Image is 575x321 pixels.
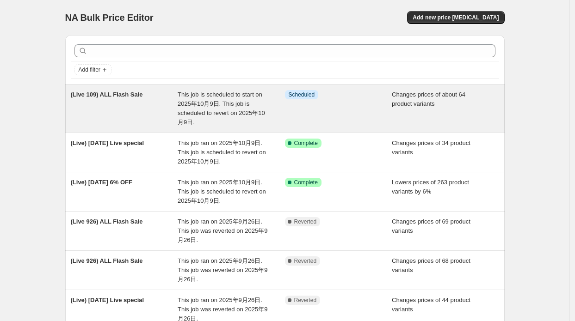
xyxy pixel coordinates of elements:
[71,257,143,264] span: (Live 926) ALL Flash Sale
[407,11,504,24] button: Add new price [MEDICAL_DATA]
[294,179,318,186] span: Complete
[392,179,469,195] span: Lowers prices of 263 product variants by 6%
[294,139,318,147] span: Complete
[74,64,111,75] button: Add filter
[71,218,143,225] span: (Live 926) ALL Flash Sale
[289,91,315,98] span: Scheduled
[178,257,267,283] span: This job ran on 2025年9月26日. This job was reverted on 2025年9月26日.
[392,257,470,273] span: Changes prices of 68 product variants
[392,218,470,234] span: Changes prices of 69 product variants
[392,139,470,156] span: Changes prices of 34 product variants
[413,14,499,21] span: Add new price [MEDICAL_DATA]
[71,179,132,186] span: (Live) [DATE] 6% OFF
[178,91,265,126] span: This job is scheduled to start on 2025年10月9日. This job is scheduled to revert on 2025年10月9日.
[71,297,144,303] span: (Live) [DATE] Live special
[65,12,154,23] span: NA Bulk Price Editor
[71,139,144,146] span: (Live) [DATE] Live special
[294,218,317,225] span: Reverted
[178,139,266,165] span: This job ran on 2025年10月9日. This job is scheduled to revert on 2025年10月9日.
[178,179,266,204] span: This job ran on 2025年10月9日. This job is scheduled to revert on 2025年10月9日.
[294,257,317,265] span: Reverted
[294,297,317,304] span: Reverted
[178,218,267,243] span: This job ran on 2025年9月26日. This job was reverted on 2025年9月26日.
[392,297,470,313] span: Changes prices of 44 product variants
[79,66,100,73] span: Add filter
[71,91,143,98] span: (Live 109) ALL Flash Sale
[392,91,465,107] span: Changes prices of about 64 product variants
